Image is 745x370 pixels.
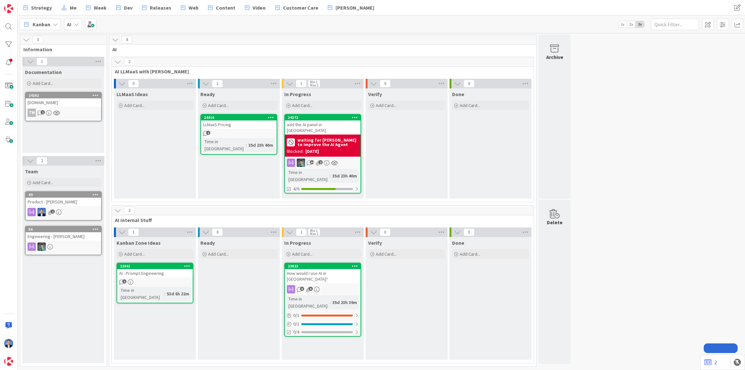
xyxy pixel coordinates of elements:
[119,287,164,301] div: Time in [GEOGRAPHIC_DATA]
[124,103,145,108] span: Add Card...
[26,226,101,241] div: 56Engineering - [PERSON_NAME]
[284,91,311,97] span: In Progress
[464,228,474,236] span: 0
[241,2,270,13] a: Video
[285,115,360,135] div: 24372add the AI panel in [GEOGRAPHIC_DATA]
[25,69,62,75] span: Documentation
[164,290,165,297] span: :
[293,185,299,192] span: 4/6
[31,4,52,12] span: Strategy
[285,263,360,283] div: 23923How would I use AI in [GEOGRAPHIC_DATA]?
[380,80,391,87] span: 0
[309,287,313,291] span: 6
[36,157,47,165] span: 2
[704,358,717,366] a: 2
[189,4,198,12] span: Web
[296,80,307,87] span: 1
[112,2,136,13] a: Dev
[26,98,101,107] div: [DOMAIN_NAME]
[26,192,101,198] div: 49
[112,46,528,53] span: AI
[128,228,139,236] span: 1
[138,2,175,13] a: Releases
[331,172,359,179] div: 35d 23h 40m
[287,169,330,183] div: Time in [GEOGRAPHIC_DATA]
[33,80,53,86] span: Add Card...
[271,2,322,13] a: Customer Care
[26,198,101,206] div: Product - [PERSON_NAME]
[128,80,139,87] span: 0
[651,19,699,30] input: Quick Filter...
[330,299,331,306] span: :
[284,240,311,246] span: In Progress
[124,58,135,66] span: 2
[26,109,101,117] div: TM
[94,4,107,12] span: Week
[37,208,46,216] img: DP
[300,287,304,291] span: 6
[452,91,464,97] span: Done
[324,2,378,13] a: [PERSON_NAME]
[247,142,275,149] div: 35d 23h 40m
[203,138,246,152] div: Time in [GEOGRAPHIC_DATA]
[292,251,312,257] span: Add Card...
[293,329,299,335] span: 0/4
[28,93,101,98] div: 24362
[310,232,318,235] div: Max 2
[26,93,101,98] div: 24362
[206,131,210,135] span: 1
[4,4,13,13] img: Visit kanbanzone.com
[33,180,53,185] span: Add Card...
[58,2,80,13] a: Me
[310,84,318,87] div: Max 2
[26,192,101,206] div: 49Product - [PERSON_NAME]
[124,207,135,214] span: 2
[32,36,43,44] span: 3
[285,269,360,283] div: How would I use AI in [GEOGRAPHIC_DATA]?
[200,91,215,97] span: Ready
[287,148,304,155] div: Blocked:
[287,295,330,309] div: Time in [GEOGRAPHIC_DATA]
[121,36,132,44] span: 4
[208,103,229,108] span: Add Card...
[177,2,202,13] a: Web
[37,243,46,251] img: VP
[319,160,323,164] span: 2
[26,226,101,232] div: 56
[627,21,636,28] span: 2x
[67,21,71,28] b: AI
[331,299,359,306] div: 35d 23h 39m
[41,110,45,114] span: 1
[330,172,331,179] span: :
[292,103,312,108] span: Add Card...
[124,251,145,257] span: Add Card...
[150,4,171,12] span: Releases
[26,243,101,251] div: VP
[636,21,644,28] span: 3x
[293,321,299,327] span: 0 / 1
[122,279,126,284] span: 1
[246,142,247,149] span: :
[293,312,299,319] span: 0 / 1
[117,240,161,246] span: Kanban Zone Ideas
[117,91,148,97] span: LLMaaS Ideas
[460,103,480,108] span: Add Card...
[117,263,193,269] div: 22061
[36,58,47,65] span: 1
[285,320,360,328] div: 0/1
[82,2,110,13] a: Week
[460,251,480,257] span: Add Card...
[117,269,193,277] div: AI - Prompt Engineering
[380,228,391,236] span: 0
[212,80,223,87] span: 1
[216,4,235,12] span: Content
[285,311,360,319] div: 0/1
[201,115,277,120] div: 24416
[115,217,526,223] span: AI Internal Stuff
[201,120,277,129] div: LLMaaS Pricing
[120,264,193,268] div: 22061
[26,93,101,107] div: 24362[DOMAIN_NAME]
[297,138,359,147] b: waiting for [PERSON_NAME] to improve the AI Agent
[165,290,191,297] div: 53d 6h 22m
[204,115,277,120] div: 24416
